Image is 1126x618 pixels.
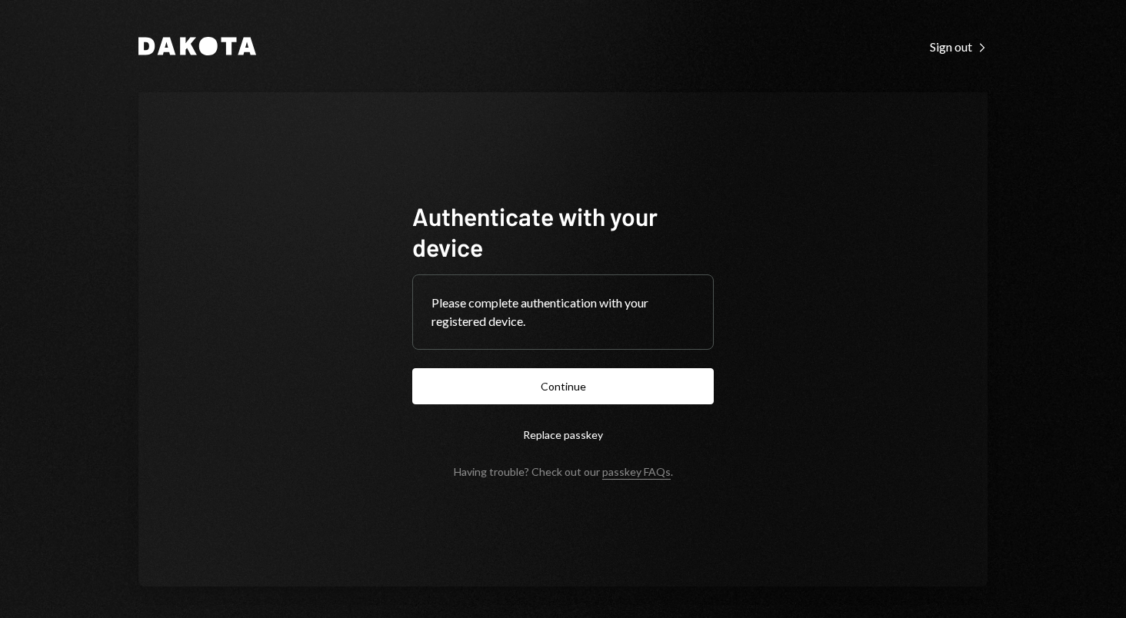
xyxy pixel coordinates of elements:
button: Continue [412,368,714,404]
a: Sign out [930,38,988,55]
h1: Authenticate with your device [412,201,714,262]
div: Having trouble? Check out our . [454,465,673,478]
button: Replace passkey [412,417,714,453]
div: Please complete authentication with your registered device. [431,294,695,331]
div: Sign out [930,39,988,55]
a: passkey FAQs [602,465,671,480]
